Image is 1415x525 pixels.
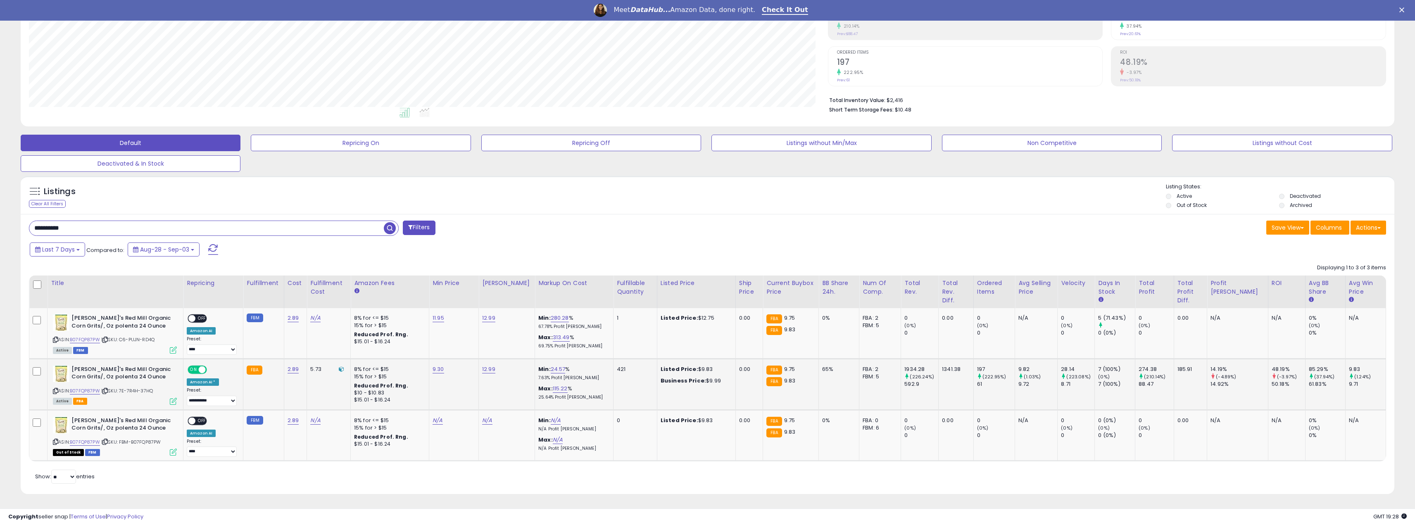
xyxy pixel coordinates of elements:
small: FBA [766,377,782,386]
div: $15.01 - $16.24 [354,338,423,345]
b: Total Inventory Value: [829,97,885,104]
div: N/A [1349,314,1379,322]
div: 421 [617,366,651,373]
div: Title [51,279,180,287]
div: 0% [1309,432,1345,439]
small: (223.08%) [1066,373,1090,380]
div: Close [1399,7,1408,12]
span: Aug-28 - Sep-03 [140,245,189,254]
div: % [538,334,607,349]
span: FBA [73,398,87,405]
div: 0 [904,329,938,337]
div: 9.71 [1349,380,1386,388]
a: 24.57 [551,365,566,373]
a: 2.89 [288,416,299,425]
div: 8.71 [1061,380,1094,388]
p: 7.63% Profit [PERSON_NAME] [538,375,607,381]
div: Markup on Cost [538,279,610,287]
div: 7 (100%) [1098,366,1135,373]
small: (0%) [1309,322,1320,329]
div: Num of Comp. [863,279,897,296]
a: 9.30 [433,365,444,373]
a: B07FQP87PW [70,387,100,394]
small: Prev: $88.47 [837,31,858,36]
span: Last 7 Days [42,245,75,254]
b: [PERSON_NAME]'s Red Mill Organic Corn Grits/, Oz polenta 24 Ounce [71,417,172,434]
div: 8% for <= $15 [354,366,423,373]
div: 0 [977,314,1015,322]
div: 7 (100%) [1098,380,1135,388]
label: Deactivated [1290,192,1321,200]
div: N/A [1210,417,1262,424]
div: Avg Win Price [1349,279,1382,296]
p: N/A Profit [PERSON_NAME] [538,426,607,432]
div: Cost [288,279,304,287]
div: N/A [1272,314,1299,322]
div: 0 [1061,329,1094,337]
img: 51VTgMM-x6L._SL40_.jpg [53,417,69,433]
div: 5.73 [310,366,344,373]
div: 0 [977,417,1015,424]
p: 67.78% Profit [PERSON_NAME] [538,324,607,330]
div: 197 [977,366,1015,373]
div: 0% [1309,417,1345,424]
p: N/A Profit [PERSON_NAME] [538,446,607,451]
span: 2025-09-11 19:28 GMT [1373,513,1407,520]
div: Clear All Filters [29,200,66,208]
div: 14.19% [1210,366,1268,373]
b: Listed Price: [661,365,698,373]
div: Total Rev. [904,279,935,296]
button: Repricing Off [481,135,701,151]
div: % [538,366,607,381]
div: 1934.28 [904,366,938,373]
img: 51VTgMM-x6L._SL40_.jpg [53,314,69,331]
span: OFF [195,315,209,322]
small: (37.94%) [1314,373,1334,380]
small: FBA [766,417,782,426]
small: FBA [766,366,782,375]
div: $9.99 [661,377,729,385]
div: ROI [1272,279,1302,287]
b: Business Price: [661,377,706,385]
div: N/A [1018,314,1051,322]
span: $10.48 [895,106,911,114]
div: 0 [977,329,1015,337]
div: 65% [822,366,853,373]
a: B07FQP87PW [70,439,100,446]
button: Aug-28 - Sep-03 [128,242,200,257]
b: Min: [538,416,551,424]
div: FBA: 0 [863,417,894,424]
div: 0 [1061,432,1094,439]
div: FBM: 6 [863,424,894,432]
small: Prev: 50.18% [1120,78,1141,83]
div: 61 [977,380,1015,388]
div: 15% for > $15 [354,322,423,329]
small: (0%) [1061,322,1073,329]
a: N/A [433,416,442,425]
span: FBM [73,347,88,354]
a: N/A [310,416,320,425]
h2: 197 [837,57,1103,69]
div: $15.01 - $16.24 [354,397,423,404]
div: Total Profit Diff. [1177,279,1204,305]
small: FBM [247,314,263,322]
small: Prev: 61 [837,78,850,83]
div: 8% for <= $15 [354,314,423,322]
div: Preset: [187,387,237,406]
div: 0.00 [942,417,967,424]
label: Active [1177,192,1192,200]
a: B07FQP87PW [70,336,100,343]
div: 0.00 [1177,314,1201,322]
div: Displaying 1 to 3 of 3 items [1317,264,1386,272]
div: 0 [977,432,1015,439]
div: 0 (0%) [1098,329,1135,337]
div: $9.83 [661,417,729,424]
small: 210.14% [841,23,860,29]
button: Listings without Cost [1172,135,1392,151]
div: ASIN: [53,366,177,404]
a: 280.28 [551,314,569,322]
div: 0% [1309,329,1345,337]
div: Velocity [1061,279,1091,287]
div: Avg BB Share [1309,279,1342,296]
div: N/A [1210,314,1262,322]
